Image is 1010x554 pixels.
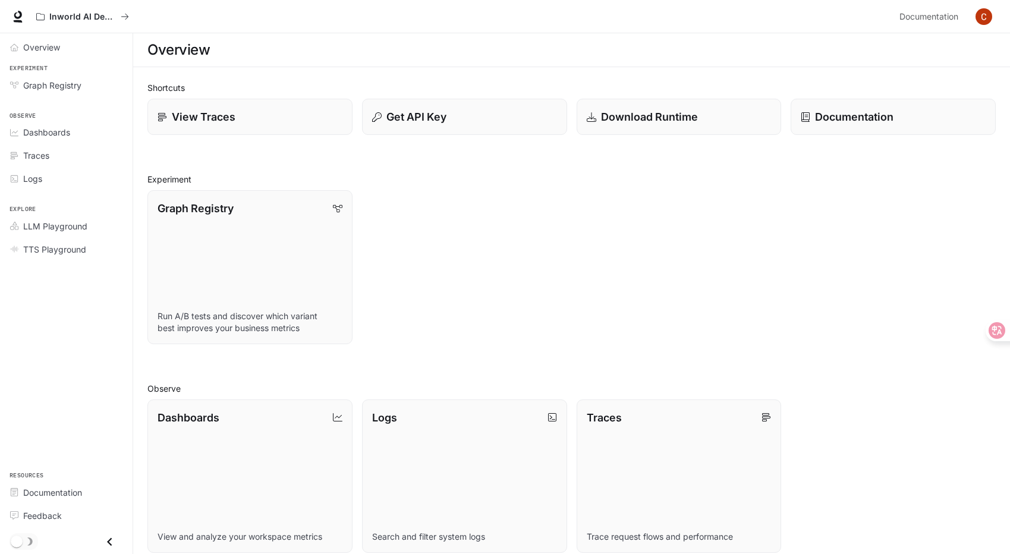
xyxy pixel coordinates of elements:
span: Documentation [899,10,958,24]
h2: Shortcuts [147,81,996,94]
span: TTS Playground [23,243,86,256]
a: Traces [5,145,128,166]
span: Logs [23,172,42,185]
p: Dashboards [158,410,219,426]
p: Documentation [815,109,893,125]
a: DashboardsView and analyze your workspace metrics [147,399,353,553]
a: LLM Playground [5,216,128,237]
h2: Observe [147,382,996,395]
span: LLM Playground [23,220,87,232]
a: LogsSearch and filter system logs [362,399,567,553]
a: Download Runtime [577,99,782,135]
a: TTS Playground [5,239,128,260]
p: View Traces [172,109,235,125]
span: Dark mode toggle [11,534,23,547]
a: View Traces [147,99,353,135]
img: User avatar [976,8,992,25]
a: Feedback [5,505,128,526]
p: Trace request flows and performance [587,531,772,543]
p: Traces [587,410,622,426]
p: Get API Key [386,109,446,125]
span: Documentation [23,486,82,499]
p: Inworld AI Demos [49,12,116,22]
button: Close drawer [96,530,123,554]
a: Graph RegistryRun A/B tests and discover which variant best improves your business metrics [147,190,353,344]
p: Graph Registry [158,200,234,216]
span: Traces [23,149,49,162]
a: Dashboards [5,122,128,143]
span: Dashboards [23,126,70,138]
a: Logs [5,168,128,189]
a: Documentation [5,482,128,503]
a: Overview [5,37,128,58]
button: All workspaces [31,5,134,29]
span: Overview [23,41,60,53]
p: Logs [372,410,397,426]
a: TracesTrace request flows and performance [577,399,782,553]
p: View and analyze your workspace metrics [158,531,342,543]
p: Download Runtime [601,109,698,125]
a: Graph Registry [5,75,128,96]
a: Documentation [895,5,967,29]
h1: Overview [147,38,210,62]
span: Graph Registry [23,79,81,92]
p: Search and filter system logs [372,531,557,543]
button: Get API Key [362,99,567,135]
p: Run A/B tests and discover which variant best improves your business metrics [158,310,342,334]
a: Documentation [791,99,996,135]
button: User avatar [972,5,996,29]
h2: Experiment [147,173,996,185]
span: Feedback [23,509,62,522]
